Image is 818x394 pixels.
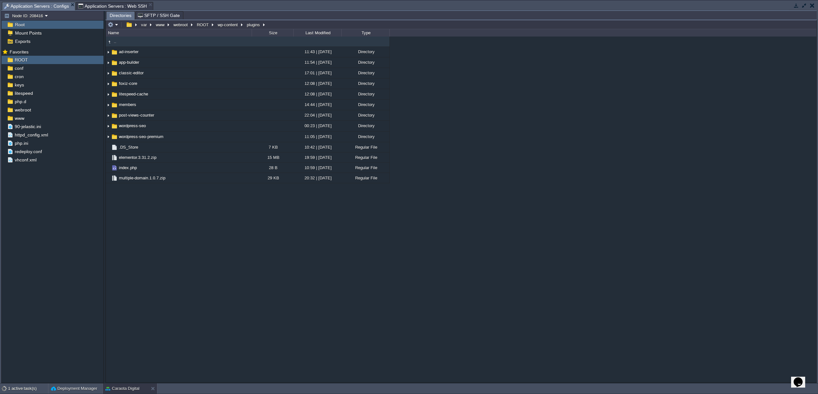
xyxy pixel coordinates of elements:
[13,124,42,129] a: 90-jelastic.ini
[13,99,27,104] a: php.d
[118,49,139,54] a: ad-inserter
[13,149,43,154] a: redeploy.conf
[106,29,252,37] div: Name
[246,22,262,28] button: plugins
[341,89,389,99] div: Directory
[13,107,32,113] a: webroot
[118,144,139,150] span: .DS_Store
[111,112,118,119] img: AMDAwAAAACH5BAEAAAAALAAAAAABAAEAAAICRAEAOw==
[13,90,34,96] a: litespeed
[155,22,166,28] button: www
[252,173,293,183] div: 29 KB
[341,100,389,110] div: Directory
[106,163,111,173] img: AMDAwAAAACH5BAEAAAAALAAAAAABAAEAAAICRAEAOw==
[118,134,164,139] a: wordpress-seo-premium
[111,91,118,98] img: AMDAwAAAACH5BAEAAAAALAAAAAABAAEAAAICRAEAOw==
[13,65,24,71] span: conf
[106,20,816,29] input: Click to enter the path
[138,12,180,19] span: SFTP / SSH Gate
[106,132,111,142] img: AMDAwAAAACH5BAEAAAAALAAAAAABAAEAAAICRAEAOw==
[293,110,341,120] div: 22:04 | [DATE]
[293,89,341,99] div: 12:08 | [DATE]
[106,142,111,152] img: AMDAwAAAACH5BAEAAAAALAAAAAABAAEAAAICRAEAOw==
[14,30,43,36] span: Mount Points
[118,123,147,128] span: wordpress-seo
[252,29,293,37] div: Size
[341,142,389,152] div: Regular File
[118,102,137,107] span: members
[111,49,118,56] img: AMDAwAAAACH5BAEAAAAALAAAAAABAAEAAAICRAEAOw==
[118,60,140,65] span: app-builder
[293,47,341,57] div: 11:43 | [DATE]
[252,152,293,162] div: 15 MB
[14,38,31,44] a: Exports
[118,91,149,97] span: litespeed-cache
[111,70,118,77] img: AMDAwAAAACH5BAEAAAAALAAAAAABAAEAAAICRAEAOw==
[341,173,389,183] div: Regular File
[293,142,341,152] div: 10:42 | [DATE]
[341,163,389,173] div: Regular File
[293,68,341,78] div: 17:01 | [DATE]
[106,111,111,120] img: AMDAwAAAACH5BAEAAAAALAAAAAABAAEAAAICRAEAOw==
[118,81,138,86] a: foxiz-core
[106,121,111,131] img: AMDAwAAAACH5BAEAAAAALAAAAAABAAEAAAICRAEAOw==
[8,49,29,54] a: Favorites
[13,57,29,63] a: ROOT
[106,89,111,99] img: AMDAwAAAACH5BAEAAAAALAAAAAABAAEAAAICRAEAOw==
[110,12,131,20] span: Directories
[341,47,389,57] div: Directory
[106,38,113,45] img: AMDAwAAAACH5BAEAAAAALAAAAAABAAEAAAICRAEAOw==
[111,102,118,109] img: AMDAwAAAACH5BAEAAAAALAAAAAABAAEAAAICRAEAOw==
[118,112,155,118] a: post-views-counter
[13,157,38,163] a: vhconf.xml
[14,22,26,28] a: Root
[8,49,29,55] span: Favorites
[293,132,341,142] div: 11:05 | [DATE]
[341,78,389,88] div: Directory
[293,173,341,183] div: 20:32 | [DATE]
[13,132,49,138] a: httpd_config.xml
[13,115,25,121] a: www
[252,142,293,152] div: 7 KB
[111,133,118,140] img: AMDAwAAAACH5BAEAAAAALAAAAAABAAEAAAICRAEAOw==
[106,79,111,89] img: AMDAwAAAACH5BAEAAAAALAAAAAABAAEAAAICRAEAOw==
[113,39,117,44] a: ..
[293,121,341,131] div: 00:23 | [DATE]
[111,144,118,151] img: AMDAwAAAACH5BAEAAAAALAAAAAABAAEAAAICRAEAOw==
[106,58,111,68] img: AMDAwAAAACH5BAEAAAAALAAAAAABAAEAAAICRAEAOw==
[106,100,111,110] img: AMDAwAAAACH5BAEAAAAALAAAAAABAAEAAAICRAEAOw==
[341,57,389,67] div: Directory
[51,385,97,392] button: Deployment Manager
[342,29,389,37] div: Type
[791,368,812,388] iframe: chat widget
[118,165,138,170] a: index.php
[217,22,239,28] button: wp-content
[13,74,25,79] a: cron
[118,175,166,181] span: multiple-domain.1.0.7.zip
[111,59,118,66] img: AMDAwAAAACH5BAEAAAAALAAAAAABAAEAAAICRAEAOw==
[111,164,118,171] img: AMDAwAAAACH5BAEAAAAALAAAAAABAAEAAAICRAEAOw==
[118,70,145,76] a: classic-editor
[106,47,111,57] img: AMDAwAAAACH5BAEAAAAALAAAAAABAAEAAAICRAEAOw==
[118,155,157,160] a: elementor.3.31.2.zip
[13,82,25,88] span: keys
[13,140,29,146] span: php.ini
[293,163,341,173] div: 10:59 | [DATE]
